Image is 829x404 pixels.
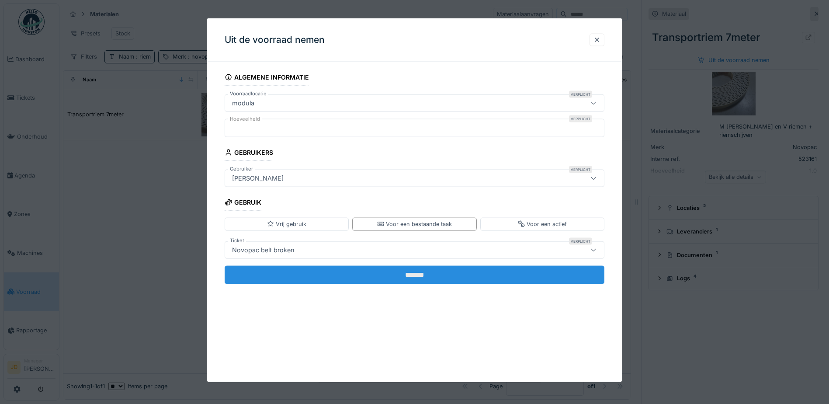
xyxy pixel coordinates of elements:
div: Verplicht [569,237,592,244]
label: Ticket [228,237,246,244]
div: [PERSON_NAME] [229,174,287,183]
div: Novopac belt broken [229,245,298,254]
label: Gebruiker [228,165,255,173]
label: Hoeveelheid [228,115,262,123]
div: Vrij gebruik [267,220,306,228]
div: Verplicht [569,91,592,98]
div: Voor een actief [518,220,567,228]
div: Voor een bestaande taak [377,220,452,228]
div: Verplicht [569,115,592,122]
div: Gebruik [225,196,261,211]
h3: Uit de voorraad nemen [225,35,325,45]
label: Voorraadlocatie [228,90,268,98]
div: Algemene informatie [225,71,309,86]
div: Gebruikers [225,146,273,161]
div: Verplicht [569,166,592,173]
div: modula [229,98,258,108]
